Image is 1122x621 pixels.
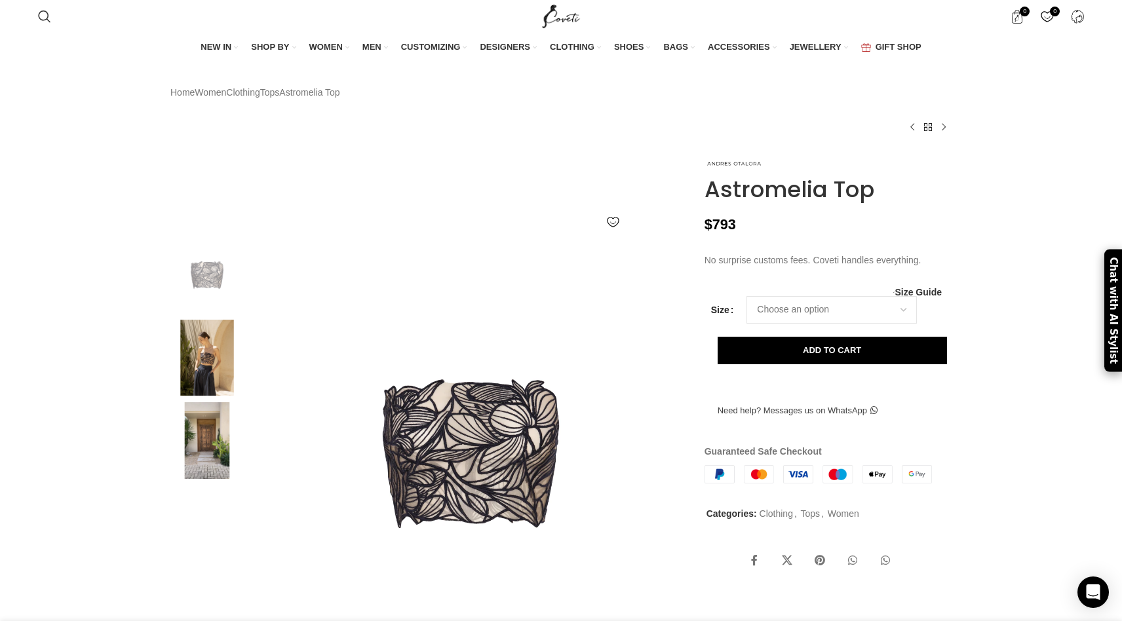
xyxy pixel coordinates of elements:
span: ACCESSORIES [708,41,770,53]
span: 0 [1050,7,1060,16]
span: , [794,506,797,521]
label: Size [711,303,734,317]
span: MEN [362,41,381,53]
span: WOMEN [309,41,343,53]
a: Pinterest social link [807,548,833,574]
a: WhatsApp social link [840,548,866,574]
span: SHOES [614,41,644,53]
a: WhatsApp social link [872,548,899,574]
a: Next product [936,119,952,135]
span: $ [705,216,712,233]
img: Andres Otalora [705,159,764,166]
span: SHOP BY [251,41,289,53]
a: Tops [800,508,820,519]
a: DESIGNERS [480,34,537,62]
a: SHOP BY [251,34,296,62]
a: Previous product [904,119,920,135]
a: SHOES [614,34,651,62]
a: CLOTHING [550,34,601,62]
a: WOMEN [309,34,349,62]
img: Andres Otalora luxury designer Top with bold silhouette in linen [167,402,247,479]
a: Tops [260,85,280,100]
a: Search [31,3,58,29]
a: MEN [362,34,388,62]
p: No surprise customs fees. Coveti handles everything. [705,253,952,267]
a: NEW IN [201,34,238,62]
span: Categories: [706,508,757,519]
div: My Wishlist [1034,3,1060,29]
bdi: 793 [705,216,736,233]
span: DESIGNERS [480,41,530,53]
span: BAGS [663,41,688,53]
a: Need help? Messages us on WhatsApp [705,397,891,424]
img: Andres Otalora luxury designer Top with bold silhouette in linen [167,320,247,396]
a: Site logo [539,10,583,21]
span: CUSTOMIZING [401,41,461,53]
img: guaranteed-safe-checkout-bordered.j [705,465,932,483]
a: Clothing [226,85,260,100]
a: GIFT SHOP [861,34,921,62]
div: Open Intercom Messenger [1077,576,1109,608]
span: , [821,506,824,521]
nav: Breadcrumb [170,85,340,100]
h1: Astromelia Top [705,176,952,203]
a: Home [170,85,195,100]
a: Women [828,508,859,519]
a: X social link [774,548,800,574]
a: BAGS [663,34,695,62]
img: GiftBag [861,43,871,52]
span: GIFT SHOP [876,41,921,53]
a: CUSTOMIZING [401,34,467,62]
strong: Guaranteed Safe Checkout [705,446,822,457]
a: 0 [1034,3,1060,29]
span: Astromelia Top [279,85,339,100]
div: Main navigation [31,34,1091,62]
span: JEWELLERY [790,41,841,53]
a: Facebook social link [741,548,767,574]
a: 0 [1003,3,1030,29]
span: 0 [1020,7,1030,16]
span: CLOTHING [550,41,594,53]
a: Clothing [760,508,793,519]
span: NEW IN [201,41,231,53]
img: Andres Otalora luxury designer Top with bold silhouette in linen [167,236,247,313]
a: JEWELLERY [790,34,848,62]
button: Add to cart [718,337,947,364]
a: ACCESSORIES [708,34,777,62]
a: Women [195,85,226,100]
